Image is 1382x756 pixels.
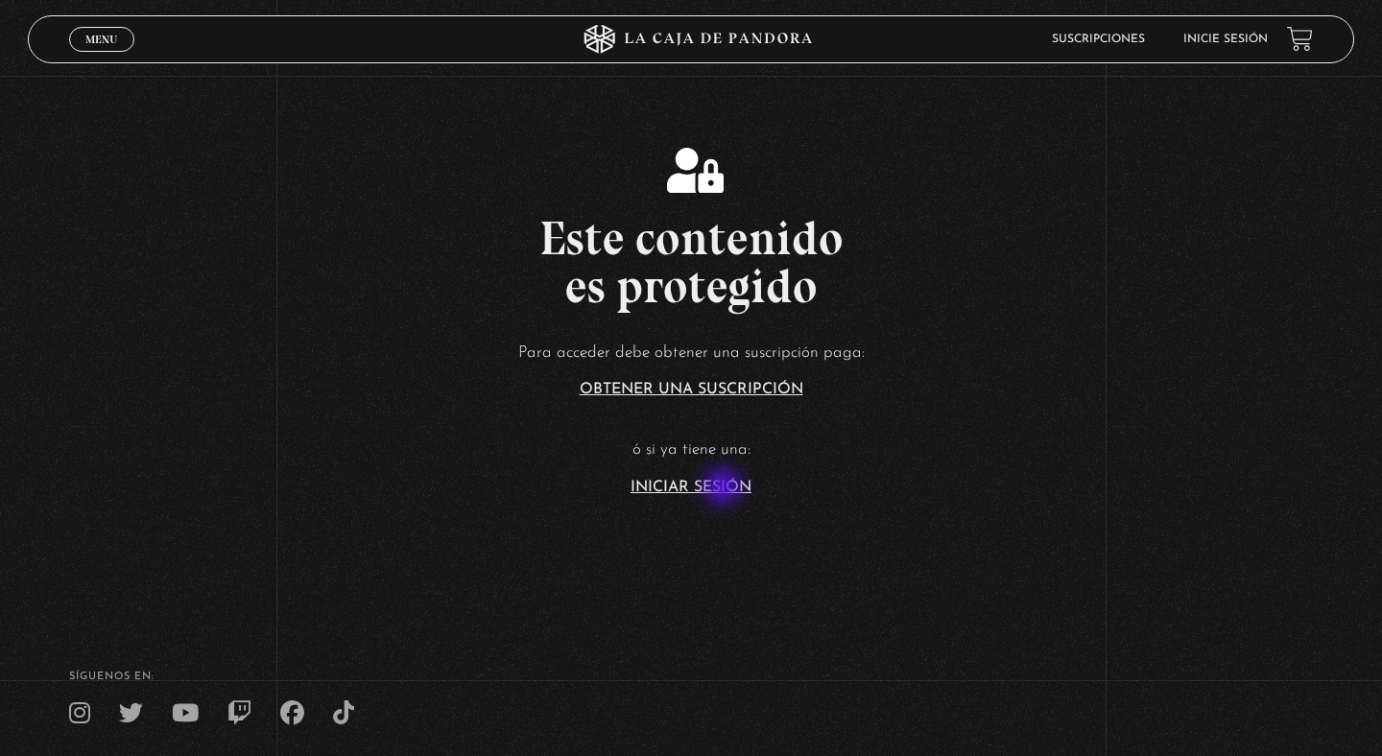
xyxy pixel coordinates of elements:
a: Obtener una suscripción [580,382,803,397]
a: Inicie sesión [1183,34,1268,45]
a: Suscripciones [1052,34,1145,45]
a: Iniciar Sesión [631,480,751,495]
span: Cerrar [80,50,125,63]
span: Menu [85,34,117,45]
h4: SÍguenos en: [69,672,1313,682]
a: View your shopping cart [1287,26,1313,52]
